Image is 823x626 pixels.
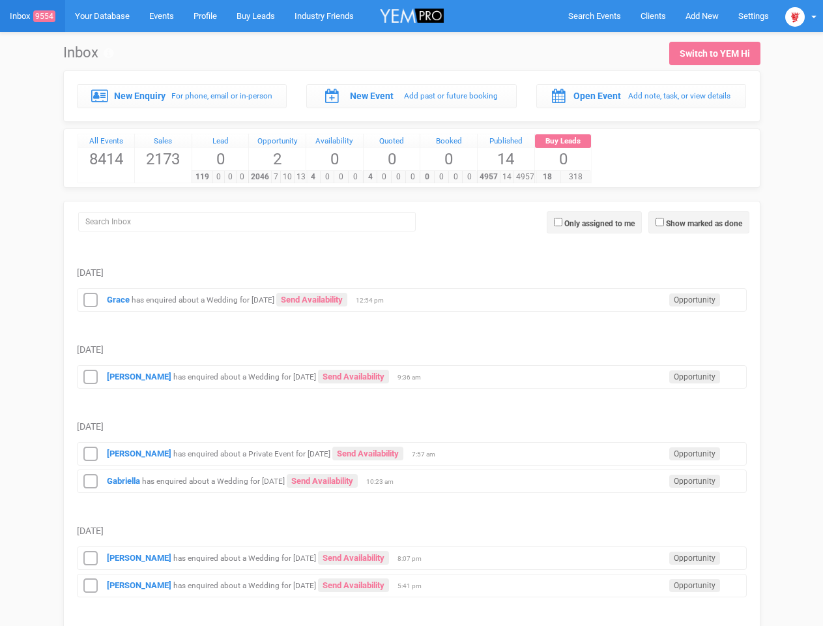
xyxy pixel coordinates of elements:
[391,171,406,183] span: 0
[420,171,435,183] span: 0
[785,7,805,27] img: open-uri20250107-2-1pbi2ie
[78,212,416,231] input: Search Inbox
[318,578,389,592] a: Send Availability
[404,91,498,100] small: Add past or future booking
[397,373,430,382] span: 9:36 am
[669,293,720,306] span: Opportunity
[536,84,747,108] a: Open Event Add note, task, or view details
[666,218,742,230] label: Show marked as done
[669,42,760,65] a: Switch to YEM Hi
[107,372,171,381] a: [PERSON_NAME]
[641,11,666,21] span: Clients
[107,295,130,305] a: Grace
[363,171,378,183] span: 4
[318,370,389,383] a: Send Availability
[318,551,389,565] a: Send Availability
[306,171,321,183] span: 4
[348,171,363,183] span: 0
[107,449,171,458] a: [PERSON_NAME]
[248,171,272,183] span: 2046
[513,171,537,183] span: 4957
[364,148,420,170] span: 0
[135,148,192,170] span: 2173
[236,171,248,183] span: 0
[280,171,295,183] span: 10
[173,554,316,563] small: has enquired about a Wedding for [DATE]
[107,553,171,563] a: [PERSON_NAME]
[412,450,444,459] span: 7:57 am
[287,474,358,488] a: Send Availability
[377,171,392,183] span: 0
[669,370,720,383] span: Opportunity
[77,345,747,355] h5: [DATE]
[294,171,308,183] span: 13
[306,84,517,108] a: New Event Add past or future booking
[686,11,719,21] span: Add New
[405,171,420,183] span: 0
[171,91,272,100] small: For phone, email or in-person
[33,10,55,22] span: 9554
[142,477,285,486] small: has enquired about a Wedding for [DATE]
[63,45,113,61] h1: Inbox
[356,296,388,305] span: 12:54 pm
[669,552,720,565] span: Opportunity
[107,580,171,590] a: [PERSON_NAME]
[669,579,720,592] span: Opportunity
[212,171,225,183] span: 0
[77,84,287,108] a: New Enquiry For phone, email or in-person
[478,148,534,170] span: 14
[114,89,166,102] label: New Enquiry
[534,171,561,183] span: 18
[77,526,747,536] h5: [DATE]
[448,171,463,183] span: 0
[332,447,403,460] a: Send Availability
[669,475,720,488] span: Opportunity
[420,134,477,149] a: Booked
[306,148,363,170] span: 0
[192,148,249,170] span: 0
[135,134,192,149] a: Sales
[477,171,500,183] span: 4957
[350,89,394,102] label: New Event
[478,134,534,149] a: Published
[77,268,747,278] h5: [DATE]
[568,11,621,21] span: Search Events
[132,295,274,305] small: has enquired about a Wedding for [DATE]
[397,582,430,591] span: 5:41 pm
[462,171,477,183] span: 0
[107,476,140,486] a: Gabriella
[276,293,347,306] a: Send Availability
[78,134,135,149] a: All Events
[192,171,213,183] span: 119
[500,171,514,183] span: 14
[573,89,621,102] label: Open Event
[77,422,747,432] h5: [DATE]
[364,134,420,149] a: Quoted
[535,148,592,170] span: 0
[366,477,399,486] span: 10:23 am
[249,134,306,149] a: Opportunity
[192,134,249,149] a: Lead
[420,148,477,170] span: 0
[535,134,592,149] a: Buy Leads
[249,148,306,170] span: 2
[628,91,730,100] small: Add note, task, or view details
[173,372,316,381] small: has enquired about a Wedding for [DATE]
[173,449,330,458] small: has enquired about a Private Event for [DATE]
[334,171,349,183] span: 0
[560,171,592,183] span: 318
[271,171,281,183] span: 7
[224,171,237,183] span: 0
